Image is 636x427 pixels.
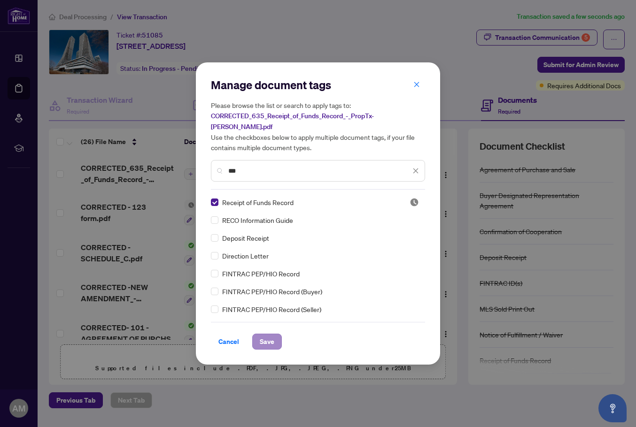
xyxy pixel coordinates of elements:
span: FINTRAC PEP/HIO Record [222,268,300,279]
button: Save [252,334,282,350]
span: close [412,168,419,174]
span: close [413,81,420,88]
span: CORRECTED_635_Receipt_of_Funds_Record_-_PropTx-[PERSON_NAME].pdf [211,112,374,131]
span: Deposit Receipt [222,233,269,243]
img: status [410,198,419,207]
span: FINTRAC PEP/HIO Record (Seller) [222,304,321,314]
span: Direction Letter [222,251,269,261]
button: Open asap [598,394,627,422]
h2: Manage document tags [211,77,425,92]
span: Receipt of Funds Record [222,197,294,207]
span: Cancel [218,334,239,349]
span: RECO Information Guide [222,215,293,225]
span: FINTRAC PEP/HIO Record (Buyer) [222,286,322,297]
span: Save [260,334,274,349]
h5: Please browse the list or search to apply tags to: Use the checkboxes below to apply multiple doc... [211,100,425,152]
button: Cancel [211,334,247,350]
span: Pending Review [410,198,419,207]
